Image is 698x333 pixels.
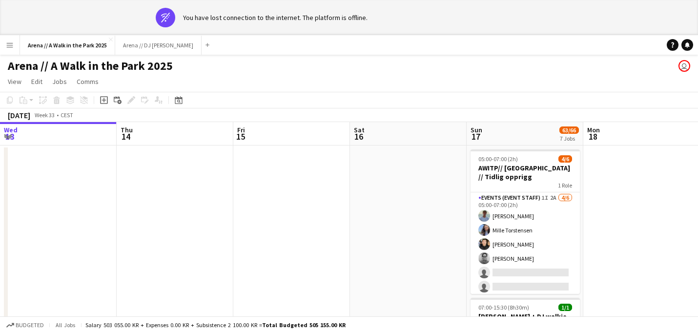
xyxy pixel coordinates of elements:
div: You have lost connection to the internet. The platform is offline. [183,13,368,22]
app-card-role: Events (Event Staff)1I2A4/605:00-07:00 (2h)[PERSON_NAME]Mille Torstensen[PERSON_NAME][PERSON_NAME] [471,192,580,296]
span: Jobs [52,77,67,86]
span: 1/1 [558,304,572,311]
span: Thu [121,125,133,134]
h1: Arena // A Walk in the Park 2025 [8,59,173,73]
span: Budgeted [16,322,44,329]
span: 4/6 [558,155,572,163]
span: 07:00-15:30 (8h30m) [478,304,529,311]
span: Mon [587,125,600,134]
app-job-card: 05:00-07:00 (2h)4/6AWITP// [GEOGRAPHIC_DATA] // Tidlig opprigg1 RoleEvents (Event Staff)1I2A4/605... [471,149,580,294]
button: Arena // A Walk in the Park 2025 [20,36,115,55]
button: Arena // DJ [PERSON_NAME] [115,36,202,55]
app-user-avatar: Viktoria Svenskerud [678,60,690,72]
span: Fri [237,125,245,134]
div: Salary 503 055.00 KR + Expenses 0.00 KR + Subsistence 2 100.00 KR = [85,321,346,329]
a: View [4,75,25,88]
span: 14 [119,131,133,142]
span: Sat [354,125,365,134]
span: Wed [4,125,18,134]
span: Edit [31,77,42,86]
h3: AWITP// [GEOGRAPHIC_DATA] // Tidlig opprigg [471,164,580,181]
span: All jobs [54,321,77,329]
div: 7 Jobs [560,135,578,142]
span: 63/66 [559,126,579,134]
span: 13 [2,131,18,142]
span: Total Budgeted 505 155.00 KR [262,321,346,329]
a: Comms [73,75,103,88]
span: 18 [586,131,600,142]
div: [DATE] [8,110,30,120]
span: Comms [77,77,99,86]
h3: [PERSON_NAME] + DJ walkie [471,312,580,321]
button: Budgeted [5,320,45,331]
span: 1 Role [558,182,572,189]
span: Week 33 [32,111,57,119]
a: Edit [27,75,46,88]
span: Sun [471,125,482,134]
span: 16 [352,131,365,142]
a: Jobs [48,75,71,88]
div: CEST [61,111,73,119]
span: 17 [469,131,482,142]
span: 05:00-07:00 (2h) [478,155,518,163]
span: View [8,77,21,86]
span: 15 [236,131,245,142]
